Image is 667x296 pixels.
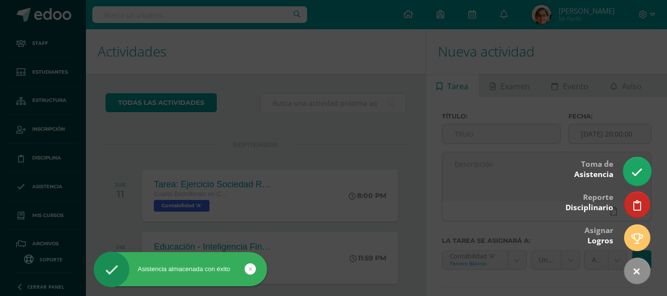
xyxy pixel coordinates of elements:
span: Disciplinario [565,202,613,213]
div: Toma de [574,153,613,184]
div: Asistencia almacenada con éxito [94,265,267,274]
span: Asistencia [574,169,613,179]
span: Logros [587,236,613,246]
div: Asignar [584,219,613,251]
div: Reporte [565,186,613,217]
